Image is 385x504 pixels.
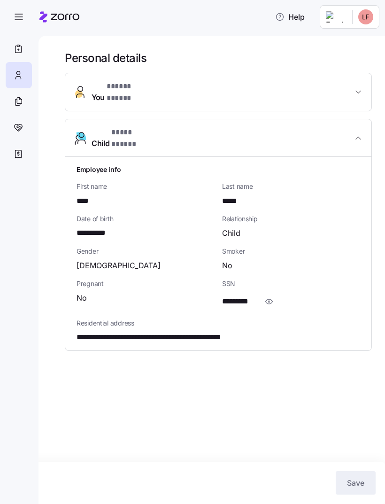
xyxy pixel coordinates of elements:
[358,9,373,24] img: bb9624ff15ae536fe5da0a1d915c409a
[222,227,240,239] span: Child
[336,471,376,495] button: Save
[222,182,360,191] span: Last name
[77,260,161,271] span: [DEMOGRAPHIC_DATA]
[268,8,312,26] button: Help
[77,164,360,174] h1: Employee info
[77,279,215,288] span: Pregnant
[77,214,215,224] span: Date of birth
[77,247,215,256] span: Gender
[92,81,153,103] span: You
[347,477,364,488] span: Save
[92,127,155,149] span: Child
[222,214,360,224] span: Relationship
[77,182,215,191] span: First name
[77,292,87,304] span: No
[275,11,305,23] span: Help
[222,260,232,271] span: No
[326,11,345,23] img: Employer logo
[77,318,360,328] span: Residential address
[222,279,360,288] span: SSN
[65,51,372,65] h1: Personal details
[222,247,360,256] span: Smoker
